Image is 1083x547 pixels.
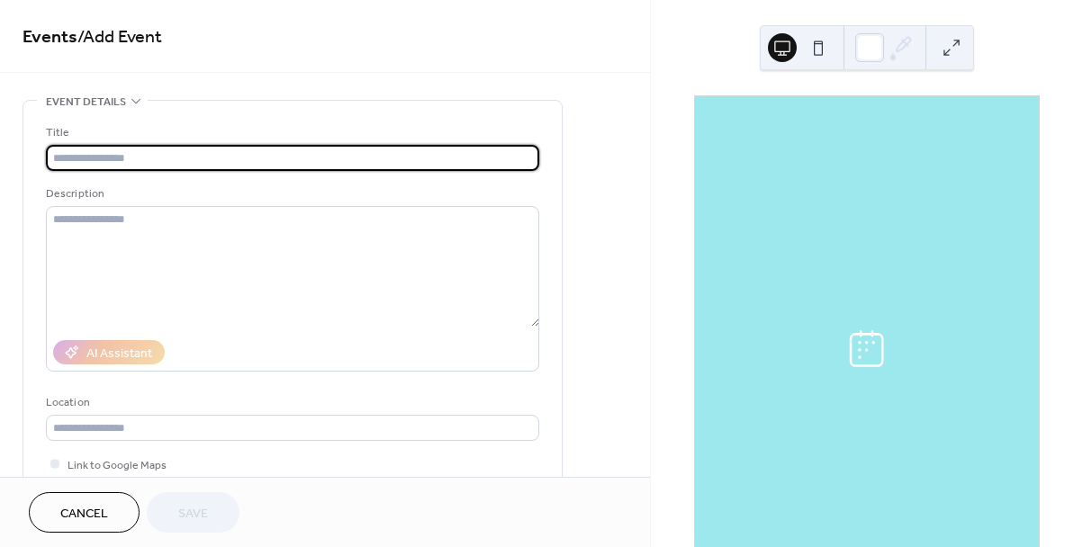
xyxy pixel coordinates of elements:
a: Events [23,20,77,55]
div: Title [46,123,536,142]
div: Location [46,393,536,412]
button: Cancel [29,492,140,533]
span: / Add Event [77,20,162,55]
span: Cancel [60,505,108,524]
div: Description [46,184,536,203]
span: Event details [46,93,126,112]
span: Link to Google Maps [68,456,167,475]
